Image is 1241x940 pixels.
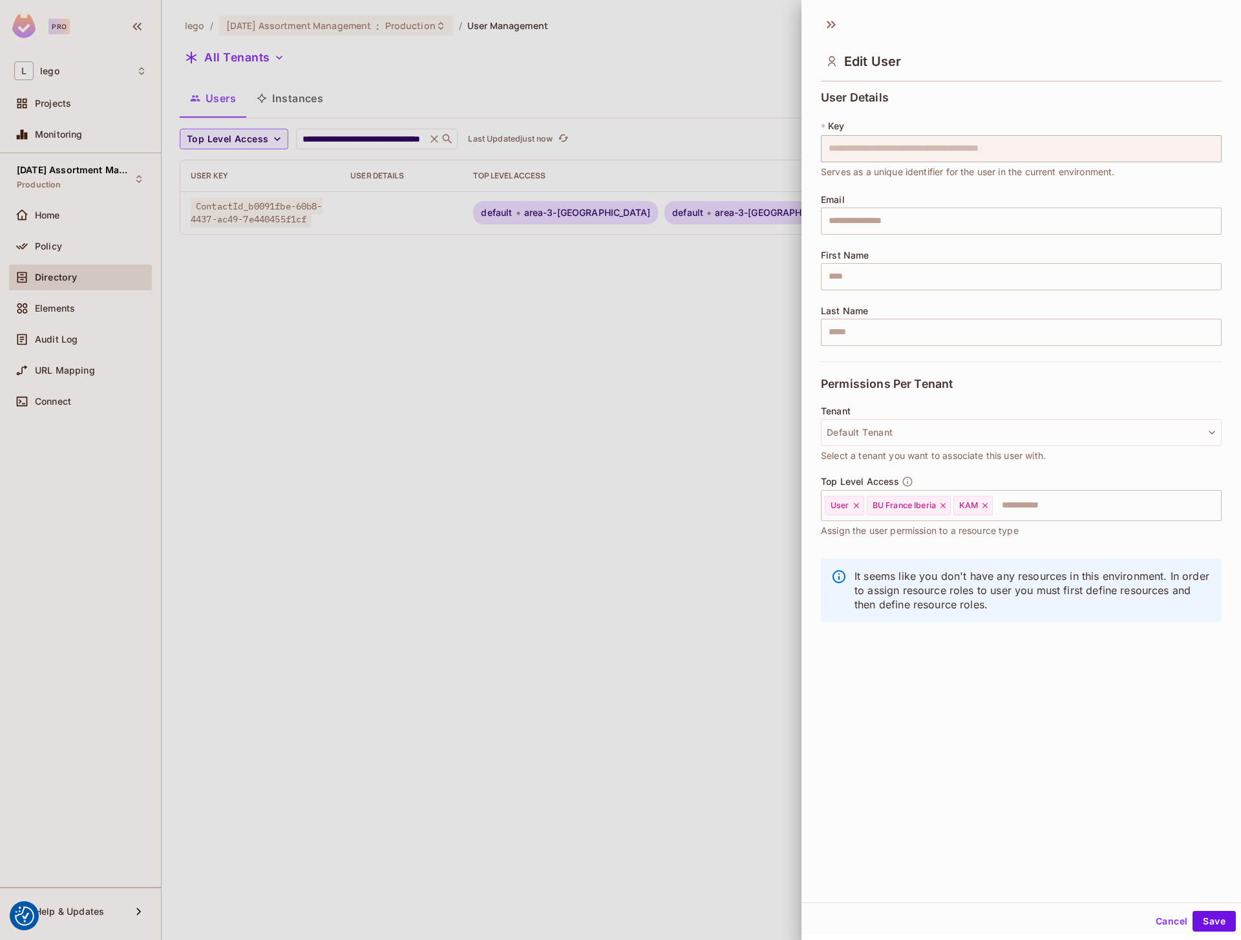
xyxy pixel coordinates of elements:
span: Serves as a unique identifier for the user in the current environment. [821,165,1115,179]
span: Edit User [844,54,901,69]
span: User Details [821,91,889,104]
span: User [831,500,849,511]
span: KAM [959,500,978,511]
button: Open [1214,504,1217,506]
span: Tenant [821,406,851,416]
span: BU France Iberia [873,500,936,511]
span: Key [828,121,844,131]
button: Default Tenant [821,419,1222,446]
span: Email [821,195,845,205]
span: Select a tenant you want to associate this user with. [821,449,1046,463]
span: Permissions Per Tenant [821,378,953,390]
span: Top Level Access [821,476,899,487]
p: It seems like you don't have any resources in this environment. In order to assign resource roles... [854,569,1211,612]
div: KAM [953,496,993,515]
button: Consent Preferences [15,906,34,926]
span: Last Name [821,306,868,316]
div: User [825,496,864,515]
button: Cancel [1151,911,1193,932]
button: Save [1193,911,1236,932]
span: Assign the user permission to a resource type [821,524,1019,538]
img: Revisit consent button [15,906,34,926]
div: BU France Iberia [867,496,951,515]
span: First Name [821,250,869,261]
